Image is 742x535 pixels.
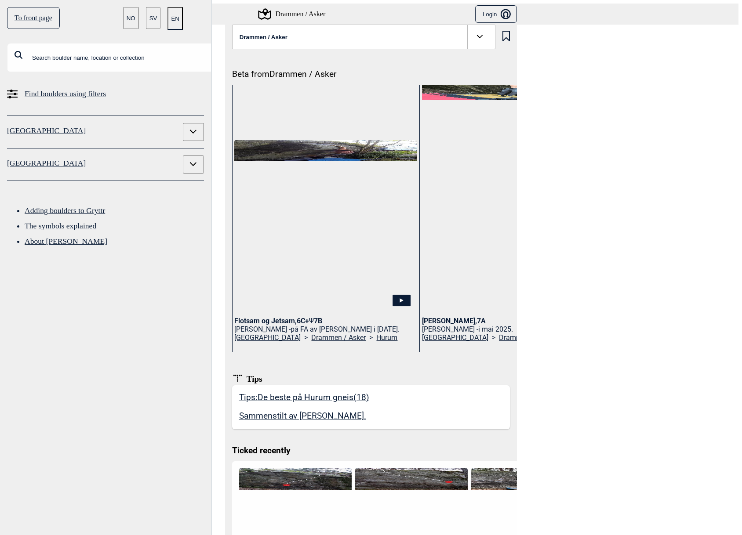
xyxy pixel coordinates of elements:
[422,71,605,100] img: Anel pa Fenrik Hoie
[7,7,60,29] a: To front page
[232,62,517,79] h1: Beta from Drammen / Asker
[376,333,397,342] a: Hurum
[7,155,183,174] a: [GEOGRAPHIC_DATA]
[239,411,366,421] p: Sammenstilt av [PERSON_NAME].
[232,385,510,429] a: Tips:De beste på Hurum gneis(18)Sammenstilt av [PERSON_NAME].
[234,140,417,161] img: Jorgen pa Ursula
[369,333,373,342] span: >
[240,34,287,40] span: Drammen / Asker
[234,317,417,325] div: Flotsam og Jetsam , 6C+ 7B
[475,5,517,23] button: Login
[232,25,496,49] button: Drammen / Asker
[7,86,204,101] a: Find boulders using filters
[234,325,417,333] div: [PERSON_NAME] -
[471,468,584,490] img: Kystartilleri 211113
[232,445,510,455] h1: Ticked recently
[25,206,105,215] a: Adding boulders to Gryttr
[309,317,314,325] span: Ψ
[291,325,400,333] span: på FA av [PERSON_NAME] i [DATE].
[239,468,352,490] img: Kommandoren 211123
[234,333,301,342] a: [GEOGRAPHIC_DATA]
[499,333,553,342] a: Drammen / Asker
[25,86,106,101] span: Find boulders using filters
[243,374,262,384] span: Tips
[422,333,488,342] a: [GEOGRAPHIC_DATA]
[7,123,183,141] a: [GEOGRAPHIC_DATA]
[25,221,96,230] a: The symbols explained
[492,333,495,342] span: >
[239,392,370,429] div: Tips: De beste på Hurum gneis (18)
[355,468,468,490] img: Et bulder 211119
[422,325,605,333] div: [PERSON_NAME] -
[167,7,183,30] button: EN
[478,325,513,333] span: i mai 2025.
[123,7,139,29] button: NO
[259,9,326,19] div: Drammen / Asker
[304,333,308,342] span: >
[25,237,107,246] a: About [PERSON_NAME]
[146,7,161,29] button: SV
[422,317,605,325] div: [PERSON_NAME] , 7A
[7,43,239,72] input: Search boulder name, location or collection
[311,333,366,342] a: Drammen / Asker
